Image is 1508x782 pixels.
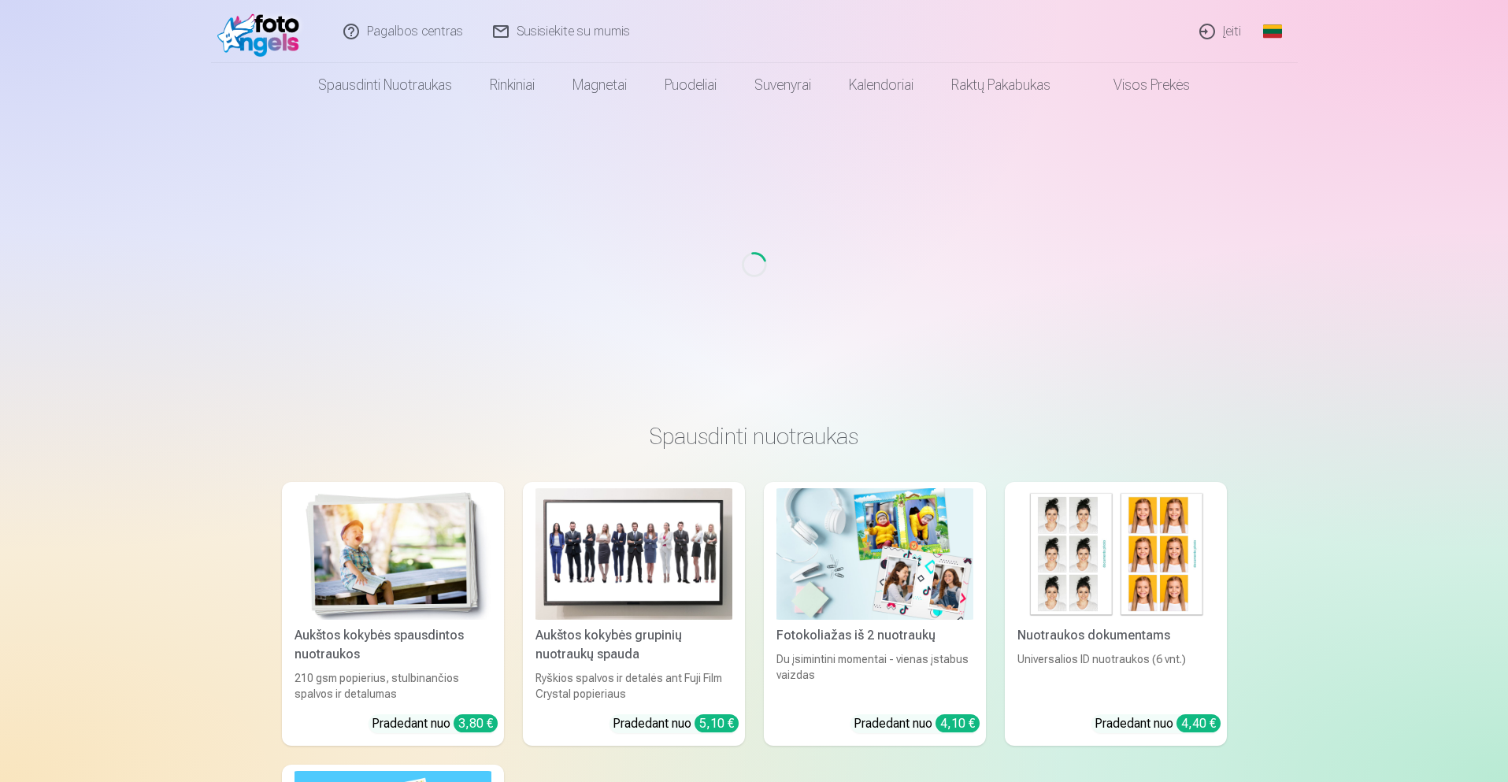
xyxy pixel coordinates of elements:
[1005,482,1227,746] a: Nuotraukos dokumentamsNuotraukos dokumentamsUniversalios ID nuotraukos (6 vnt.)Pradedant nuo 4,40 €
[529,626,739,664] div: Aukštos kokybės grupinių nuotraukų spauda
[932,63,1069,107] a: Raktų pakabukas
[282,482,504,746] a: Aukštos kokybės spausdintos nuotraukos Aukštos kokybės spausdintos nuotraukos210 gsm popierius, s...
[523,482,745,746] a: Aukštos kokybės grupinių nuotraukų spaudaAukštos kokybės grupinių nuotraukų spaudaRyškios spalvos...
[554,63,646,107] a: Magnetai
[770,651,980,702] div: Du įsimintini momentai - vienas įstabus vaizdas
[695,714,739,732] div: 5,10 €
[1095,714,1221,733] div: Pradedant nuo
[613,714,739,733] div: Pradedant nuo
[646,63,735,107] a: Puodeliai
[764,482,986,746] a: Fotokoliažas iš 2 nuotraukųFotokoliažas iš 2 nuotraukųDu įsimintini momentai - vienas įstabus vai...
[735,63,830,107] a: Suvenyrai
[1069,63,1209,107] a: Visos prekės
[529,670,739,702] div: Ryškios spalvos ir detalės ant Fuji Film Crystal popieriaus
[770,626,980,645] div: Fotokoliažas iš 2 nuotraukų
[1017,488,1214,620] img: Nuotraukos dokumentams
[454,714,498,732] div: 3,80 €
[471,63,554,107] a: Rinkiniai
[776,488,973,620] img: Fotokoliažas iš 2 nuotraukų
[217,6,308,57] img: /fa2
[830,63,932,107] a: Kalendoriai
[288,626,498,664] div: Aukštos kokybės spausdintos nuotraukos
[1176,714,1221,732] div: 4,40 €
[295,422,1214,450] h3: Spausdinti nuotraukas
[295,488,491,620] img: Aukštos kokybės spausdintos nuotraukos
[854,714,980,733] div: Pradedant nuo
[535,488,732,620] img: Aukštos kokybės grupinių nuotraukų spauda
[1011,626,1221,645] div: Nuotraukos dokumentams
[1011,651,1221,702] div: Universalios ID nuotraukos (6 vnt.)
[936,714,980,732] div: 4,10 €
[372,714,498,733] div: Pradedant nuo
[299,63,471,107] a: Spausdinti nuotraukas
[288,670,498,702] div: 210 gsm popierius, stulbinančios spalvos ir detalumas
